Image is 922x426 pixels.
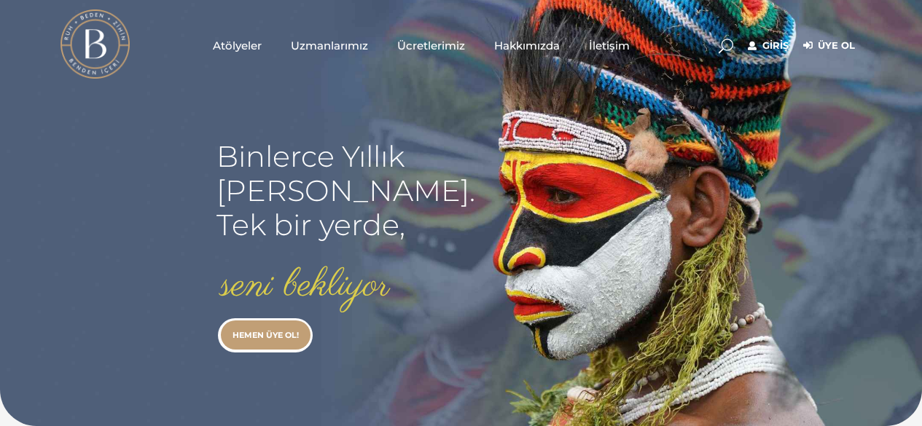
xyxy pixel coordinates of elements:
a: Üye Ol [803,37,855,55]
a: Giriş [748,37,789,55]
span: İletişim [589,37,630,54]
span: Ücretlerimiz [397,37,465,54]
a: HEMEN ÜYE OL! [221,320,310,350]
rs-layer: seni bekliyor [221,264,390,307]
span: Hakkımızda [494,37,560,54]
a: Ücretlerimiz [383,9,480,82]
span: Atölyeler [213,37,262,54]
img: light logo [60,9,130,79]
a: Hakkımızda [480,9,574,82]
a: Uzmanlarımız [276,9,383,82]
rs-layer: Binlerce Yıllık [PERSON_NAME]. Tek bir yerde, [216,139,475,242]
a: Atölyeler [198,9,276,82]
a: İletişim [574,9,644,82]
span: Uzmanlarımız [291,37,368,54]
